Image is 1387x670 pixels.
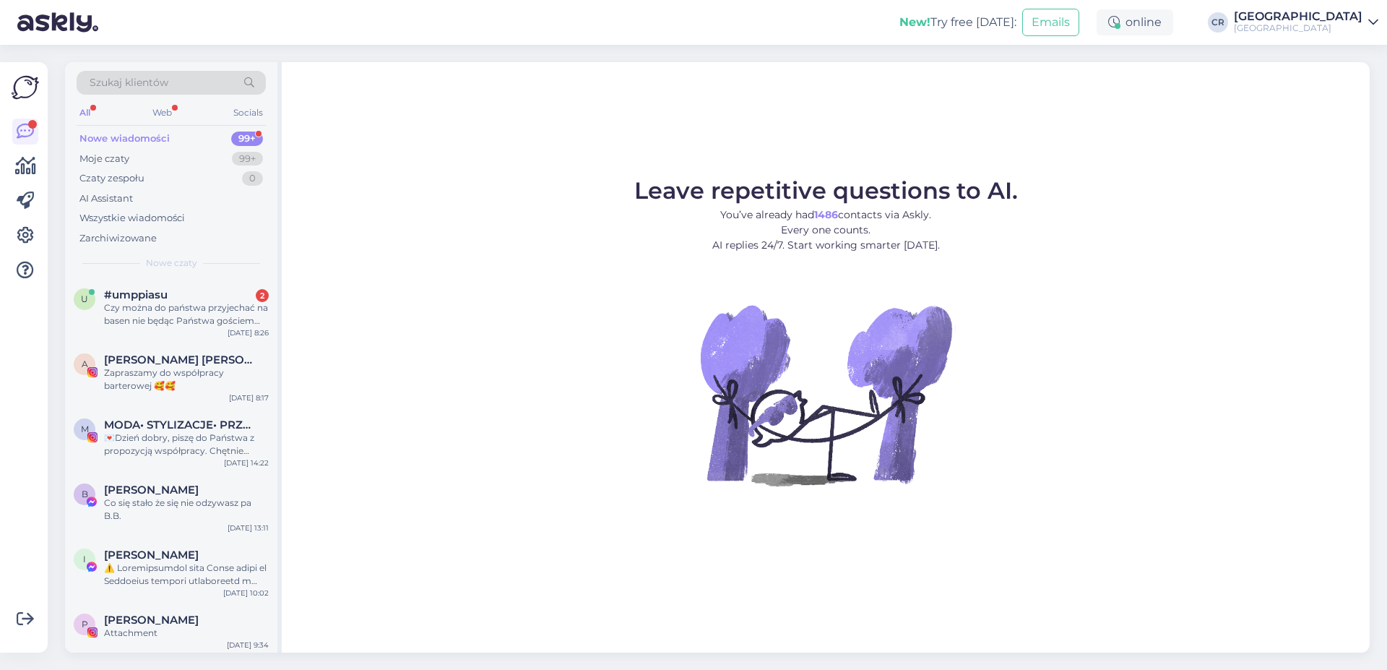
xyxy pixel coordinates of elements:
[104,418,254,431] span: MODA• STYLIZACJE• PRZEGLĄDY KOLEKCJI
[90,75,168,90] span: Szukaj klientów
[104,484,199,497] span: Bożena Bolewicz
[79,132,170,146] div: Nowe wiadomości
[229,392,269,403] div: [DATE] 8:17
[1097,9,1173,35] div: online
[224,458,269,468] div: [DATE] 14:22
[634,176,1018,205] span: Leave repetitive questions to AI.
[82,489,88,499] span: B
[104,614,199,627] span: Paweł Pokarowski
[232,152,263,166] div: 99+
[227,640,269,650] div: [DATE] 9:34
[79,192,133,206] div: AI Assistant
[899,15,930,29] b: New!
[79,171,144,186] div: Czaty zespołu
[104,301,269,327] div: Czy można do państwa przyjechać na basen nie będąc Państwa gościem hotelowym ??
[634,207,1018,253] p: You’ve already had contacts via Askly. Every one counts. AI replies 24/7. Start working smarter [...
[81,293,88,304] span: u
[242,171,263,186] div: 0
[1022,9,1079,36] button: Emails
[230,103,266,122] div: Socials
[83,554,86,564] span: I
[104,562,269,588] div: ⚠️ Loremipsumdol sita Conse adipi el Seddoeius tempori utlaboreetd m aliqua enimadmini veniamqún...
[1234,11,1378,34] a: [GEOGRAPHIC_DATA][GEOGRAPHIC_DATA]
[79,211,185,226] div: Wszystkie wiadomości
[146,257,197,270] span: Nowe czaty
[104,353,254,366] span: Anna Żukowska Ewa Adamczewska BLIŹNIACZKI • Bóg • rodzina • dom
[104,497,269,523] div: Co się stało że się nie odzywasz pa B.B.
[12,74,39,101] img: Askly Logo
[77,103,93,122] div: All
[82,358,88,369] span: A
[1208,12,1228,33] div: CR
[256,289,269,302] div: 2
[228,523,269,533] div: [DATE] 13:11
[231,132,263,146] div: 99+
[82,619,88,630] span: P
[150,103,175,122] div: Web
[104,549,199,562] span: Igor Jafar
[223,588,269,598] div: [DATE] 10:02
[81,424,89,434] span: M
[814,208,838,221] b: 1486
[104,288,168,301] span: #umppiasu
[1234,11,1362,22] div: [GEOGRAPHIC_DATA]
[79,152,129,166] div: Moje czaty
[104,431,269,458] div: 💌Dzień dobry, piszę do Państwa z propozycją współpracy. Chętnie odwiedziłabym Państwa hotel z rod...
[104,627,269,640] div: Attachment
[79,231,157,246] div: Zarchiwizowane
[228,327,269,338] div: [DATE] 8:26
[899,14,1016,31] div: Try free [DATE]:
[1234,22,1362,34] div: [GEOGRAPHIC_DATA]
[696,265,956,525] img: No Chat active
[104,366,269,392] div: Zapraszamy do współpracy barterowej 🥰🥰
